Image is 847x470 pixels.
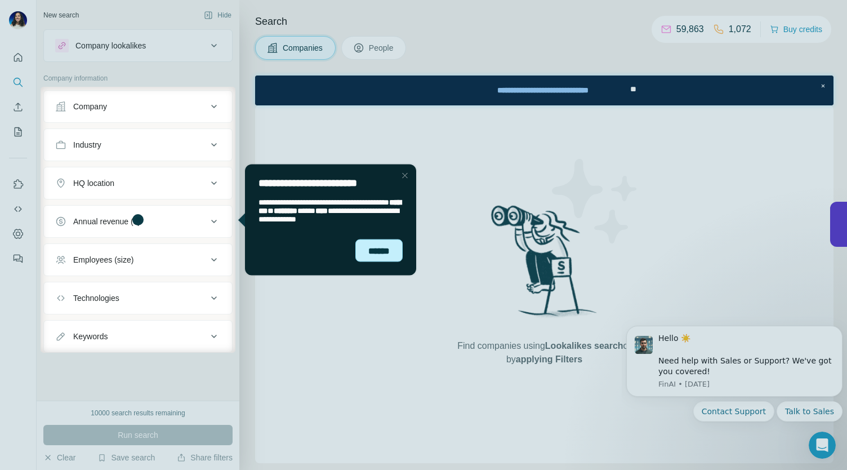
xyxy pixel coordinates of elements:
[37,66,212,77] p: Message from FinAI, sent 2d ago
[73,101,107,112] div: Company
[155,88,221,109] button: Quick reply: Talk to Sales
[37,20,212,64] div: Hello ☀️ ​ Need help with Sales or Support? We've got you covered!
[37,20,212,64] div: Message content
[13,23,31,41] img: Profile image for FinAI
[73,292,119,304] div: Technologies
[44,170,232,197] button: HQ location
[44,131,232,158] button: Industry
[73,331,108,342] div: Keywords
[562,5,573,16] div: Close Step
[5,88,221,109] div: Quick reply options
[5,13,221,84] div: message notification from FinAI, 2d ago. Hello ☀️ ​ Need help with Sales or Support? We've got yo...
[72,88,153,109] button: Quick reply: Contact Support
[73,254,133,265] div: Employees (size)
[211,2,365,27] div: Watch our October Product update
[44,93,232,120] button: Company
[44,285,232,312] button: Technologies
[235,162,418,278] iframe: Tooltip
[44,208,232,235] button: Annual revenue ($)
[73,178,114,189] div: HQ location
[73,139,101,150] div: Industry
[44,323,232,350] button: Keywords
[44,246,232,273] button: Employees (size)
[73,216,140,227] div: Annual revenue ($)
